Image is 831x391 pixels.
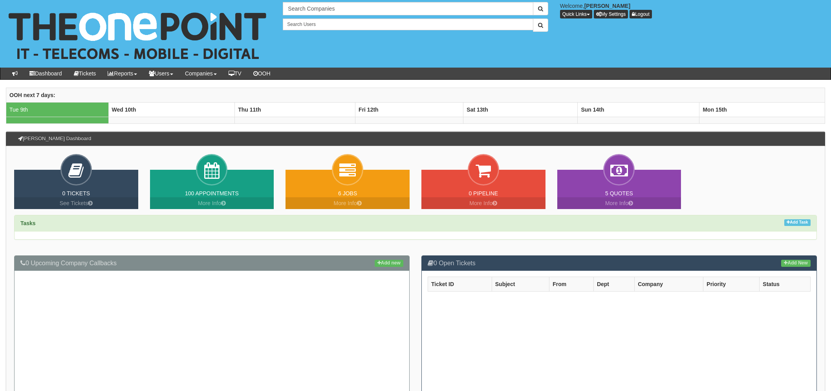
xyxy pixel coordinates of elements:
[102,68,143,79] a: Reports
[428,277,492,292] th: Ticket ID
[635,277,703,292] th: Company
[703,277,760,292] th: Priority
[235,103,355,117] th: Thu 11th
[20,220,36,226] strong: Tasks
[605,190,633,196] a: 5 Quotes
[594,10,628,18] a: My Settings
[355,103,463,117] th: Fri 12th
[24,68,68,79] a: Dashboard
[283,2,533,15] input: Search Companies
[781,260,811,267] a: Add New
[593,277,634,292] th: Dept
[492,277,549,292] th: Subject
[14,197,138,209] a: See Tickets
[549,277,594,292] th: From
[428,260,811,267] h3: 0 Open Tickets
[338,190,357,196] a: 6 Jobs
[578,103,699,117] th: Sun 14th
[557,197,681,209] a: More Info
[584,3,630,9] b: [PERSON_NAME]
[20,260,403,267] h3: 0 Upcoming Company Callbacks
[6,103,109,117] td: Tue 9th
[469,190,498,196] a: 0 Pipeline
[283,18,533,30] input: Search Users
[6,88,825,103] th: OOH next 7 days:
[247,68,276,79] a: OOH
[62,190,90,196] a: 0 Tickets
[223,68,247,79] a: TV
[554,2,831,18] div: Welcome,
[68,68,102,79] a: Tickets
[14,132,95,145] h3: [PERSON_NAME] Dashboard
[421,197,545,209] a: More Info
[108,103,235,117] th: Wed 10th
[179,68,223,79] a: Companies
[375,260,403,267] a: Add new
[143,68,179,79] a: Users
[185,190,239,196] a: 100 Appointments
[630,10,652,18] a: Logout
[784,219,811,226] a: Add Task
[560,10,592,18] button: Quick Links
[286,197,410,209] a: More Info
[463,103,578,117] th: Sat 13th
[150,197,274,209] a: More Info
[760,277,811,292] th: Status
[699,103,825,117] th: Mon 15th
